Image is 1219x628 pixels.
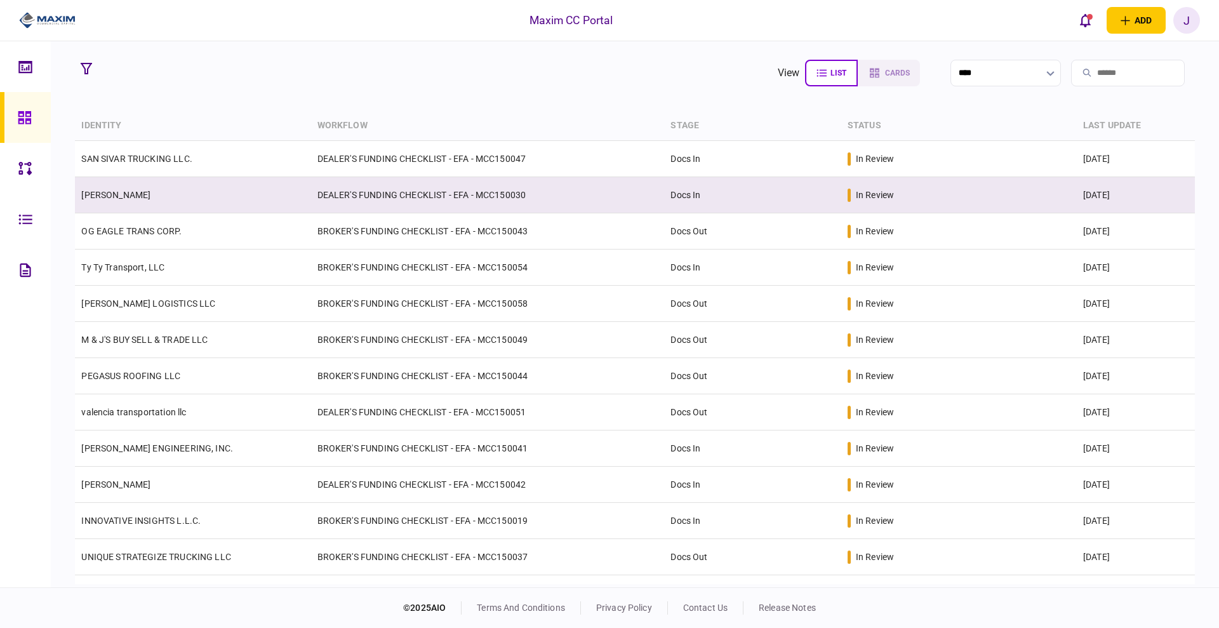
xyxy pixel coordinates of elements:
[1077,322,1195,358] td: [DATE]
[311,539,665,575] td: BROKER'S FUNDING CHECKLIST - EFA - MCC150037
[311,358,665,394] td: BROKER'S FUNDING CHECKLIST - EFA - MCC150044
[403,601,462,615] div: © 2025 AIO
[841,111,1077,141] th: status
[1077,575,1195,611] td: [DATE]
[856,152,894,165] div: in review
[19,11,76,30] img: client company logo
[311,177,665,213] td: DEALER'S FUNDING CHECKLIST - EFA - MCC150030
[885,69,910,77] span: cards
[81,443,233,453] a: [PERSON_NAME] ENGINEERING, INC.
[856,297,894,310] div: in review
[81,552,231,562] a: UNIQUE STRATEGIZE TRUCKING LLC
[1077,141,1195,177] td: [DATE]
[311,394,665,431] td: DEALER'S FUNDING CHECKLIST - EFA - MCC150051
[311,141,665,177] td: DEALER'S FUNDING CHECKLIST - EFA - MCC150047
[75,111,310,141] th: identity
[1077,467,1195,503] td: [DATE]
[856,551,894,563] div: in review
[1077,213,1195,250] td: [DATE]
[1072,7,1099,34] button: open notifications list
[311,575,665,611] td: BROKER'S FUNDING CHECKLIST - LEASE - MCC150046
[683,603,728,613] a: contact us
[856,514,894,527] div: in review
[664,394,841,431] td: Docs Out
[477,603,565,613] a: terms and conditions
[664,539,841,575] td: Docs Out
[1077,286,1195,322] td: [DATE]
[759,603,816,613] a: release notes
[1173,7,1200,34] button: J
[81,154,192,164] a: SAN SIVAR TRUCKING LLC.
[856,406,894,418] div: in review
[856,478,894,491] div: in review
[81,479,150,490] a: [PERSON_NAME]
[81,407,186,417] a: valencia transportation llc
[311,322,665,358] td: BROKER'S FUNDING CHECKLIST - EFA - MCC150049
[1077,250,1195,286] td: [DATE]
[81,371,180,381] a: PEGASUS ROOFING LLC
[530,12,613,29] div: Maxim CC Portal
[856,225,894,237] div: in review
[856,333,894,346] div: in review
[81,516,201,526] a: INNOVATIVE INSIGHTS L.L.C.
[311,111,665,141] th: workflow
[856,442,894,455] div: in review
[664,141,841,177] td: Docs In
[311,286,665,322] td: BROKER'S FUNDING CHECKLIST - EFA - MCC150058
[664,250,841,286] td: Docs In
[596,603,652,613] a: privacy policy
[1077,111,1195,141] th: last update
[1107,7,1166,34] button: open adding identity options
[311,503,665,539] td: BROKER'S FUNDING CHECKLIST - EFA - MCC150019
[856,261,894,274] div: in review
[858,60,920,86] button: cards
[856,189,894,201] div: in review
[81,298,215,309] a: [PERSON_NAME] LOGISTICS LLC
[311,431,665,467] td: BROKER'S FUNDING CHECKLIST - EFA - MCC150041
[311,213,665,250] td: BROKER'S FUNDING CHECKLIST - EFA - MCC150043
[1077,503,1195,539] td: [DATE]
[664,358,841,394] td: Docs Out
[664,467,841,503] td: Docs In
[805,60,858,86] button: list
[1077,358,1195,394] td: [DATE]
[664,111,841,141] th: stage
[311,467,665,503] td: DEALER'S FUNDING CHECKLIST - EFA - MCC150042
[664,503,841,539] td: Docs In
[81,226,182,236] a: OG EAGLE TRANS CORP.
[664,431,841,467] td: Docs In
[1077,394,1195,431] td: [DATE]
[81,262,164,272] a: Ty Ty Transport, LLC
[778,65,800,81] div: view
[664,575,841,611] td: Docs Out
[81,190,150,200] a: [PERSON_NAME]
[1077,539,1195,575] td: [DATE]
[664,177,841,213] td: Docs In
[1077,177,1195,213] td: [DATE]
[664,286,841,322] td: Docs Out
[830,69,846,77] span: list
[856,370,894,382] div: in review
[1077,431,1195,467] td: [DATE]
[664,322,841,358] td: Docs Out
[664,213,841,250] td: Docs Out
[311,250,665,286] td: BROKER'S FUNDING CHECKLIST - EFA - MCC150054
[81,335,208,345] a: M & J'S BUY SELL & TRADE LLC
